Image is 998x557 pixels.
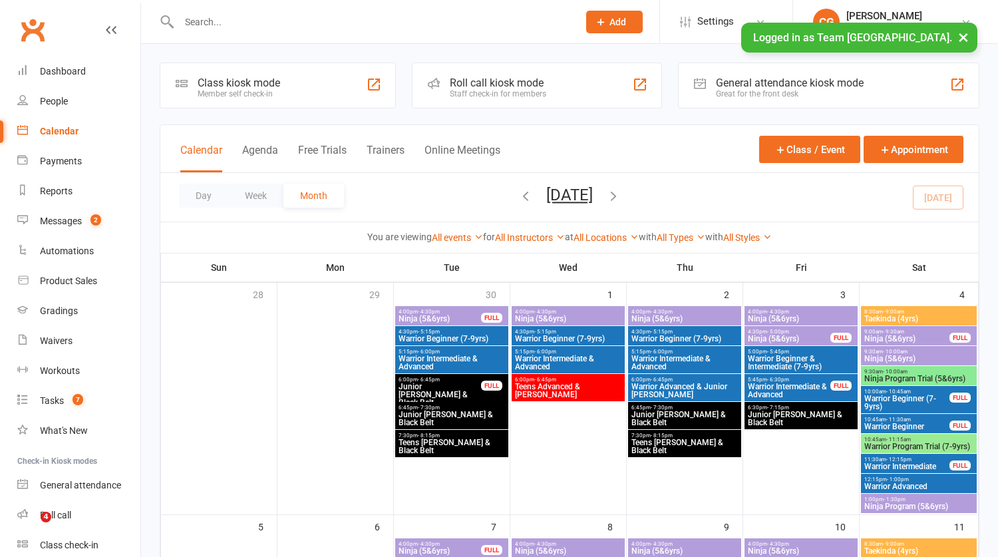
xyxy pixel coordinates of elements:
[40,395,64,406] div: Tasks
[40,510,71,520] div: Roll call
[40,365,80,376] div: Workouts
[17,57,140,87] a: Dashboard
[17,296,140,326] a: Gradings
[753,31,952,44] span: Logged in as Team [GEOGRAPHIC_DATA].
[17,416,140,446] a: What's New
[40,216,82,226] div: Messages
[40,156,82,166] div: Payments
[16,13,49,47] a: Clubworx
[73,394,83,405] span: 7
[17,356,140,386] a: Workouts
[17,146,140,176] a: Payments
[17,500,140,530] a: Roll call
[41,512,51,522] span: 4
[40,66,86,77] div: Dashboard
[40,480,121,490] div: General attendance
[17,176,140,206] a: Reports
[951,23,975,51] button: ×
[17,470,140,500] a: General attendance kiosk mode
[17,266,140,296] a: Product Sales
[40,335,73,346] div: Waivers
[40,425,88,436] div: What's New
[40,246,94,256] div: Automations
[40,126,79,136] div: Calendar
[40,276,97,286] div: Product Sales
[17,236,140,266] a: Automations
[40,186,73,196] div: Reports
[40,540,98,550] div: Class check-in
[17,206,140,236] a: Messages 2
[90,214,101,226] span: 2
[40,305,78,316] div: Gradings
[17,386,140,416] a: Tasks 7
[17,326,140,356] a: Waivers
[13,512,45,544] iframe: Intercom live chat
[17,87,140,116] a: People
[17,116,140,146] a: Calendar
[40,96,68,106] div: People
